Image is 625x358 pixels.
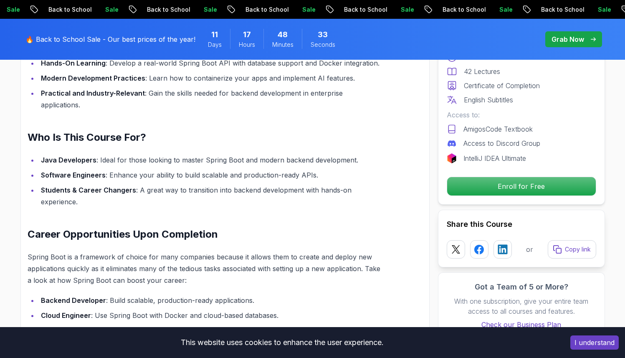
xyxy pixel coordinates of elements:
[447,281,596,293] h3: Got a Team of 5 or More?
[458,5,484,14] p: Sale
[28,131,383,144] h2: Who Is This Course For?
[463,124,533,134] p: AmigosCode Textbook
[28,228,383,241] h2: Career Opportunities Upon Completion
[463,138,540,148] p: Access to Discord Group
[499,5,556,14] p: Back to School
[401,5,458,14] p: Back to School
[464,81,540,91] p: Certificate of Completion
[41,89,145,97] strong: Practical and Industry-Relevant
[28,251,383,286] p: Spring Boot is a framework of choice for many companies because it allows them to create and depl...
[38,57,383,69] li: : Develop a real-world Spring Boot API with database support and Docker integration.
[278,29,288,41] span: 48 Minutes
[41,156,96,164] strong: Java Developers
[211,29,218,41] span: 11 Days
[447,177,596,196] p: Enroll for Free
[463,153,526,163] p: IntelliJ IDEA Ultimate
[38,184,383,208] li: : A great way to transition into backend development with hands-on experience.
[464,95,513,105] p: English Subtitles
[41,326,116,335] strong: AI Integration Engineer
[6,333,558,352] div: This website uses cookies to enhance the user experience.
[41,171,106,179] strong: Software Engineers
[243,29,251,41] span: 17 Hours
[447,177,596,196] button: Enroll for Free
[447,110,596,120] p: Access to:
[447,296,596,316] p: With one subscription, give your entire team access to all courses and features.
[447,153,457,163] img: jetbrains logo
[162,5,189,14] p: Sale
[41,74,145,82] strong: Modern Development Practices
[105,5,162,14] p: Back to School
[570,335,619,350] button: Accept cookies
[38,310,383,321] li: : Use Spring Boot with Docker and cloud-based databases.
[25,34,195,44] p: 🔥 Back to School Sale - Our best prices of the year!
[204,5,261,14] p: Back to School
[272,41,294,49] span: Minutes
[41,186,136,194] strong: Students & Career Changers
[447,320,596,330] a: Check our Business Plan
[38,154,383,166] li: : Ideal for those looking to master Spring Boot and modern backend development.
[41,311,91,320] strong: Cloud Engineer
[41,59,106,67] strong: Hands-On Learning
[526,244,533,254] p: or
[548,240,596,259] button: Copy link
[63,5,90,14] p: Sale
[311,41,335,49] span: Seconds
[359,5,386,14] p: Sale
[38,295,383,306] li: : Build scalable, production-ready applications.
[302,5,359,14] p: Back to School
[208,41,222,49] span: Days
[447,218,596,230] h2: Share this Course
[565,245,591,254] p: Copy link
[38,169,383,181] li: : Enhance your ability to build scalable and production-ready APIs.
[38,87,383,111] li: : Gain the skills needed for backend development in enterprise applications.
[7,5,63,14] p: Back to School
[41,296,106,305] strong: Backend Developer
[38,325,383,336] li: : Work on AI-powered applications using Spring Boot.
[318,29,328,41] span: 33 Seconds
[464,66,500,76] p: 42 Lectures
[556,5,583,14] p: Sale
[239,41,255,49] span: Hours
[38,72,383,84] li: : Learn how to containerize your apps and implement AI features.
[261,5,287,14] p: Sale
[552,34,584,44] p: Grab Now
